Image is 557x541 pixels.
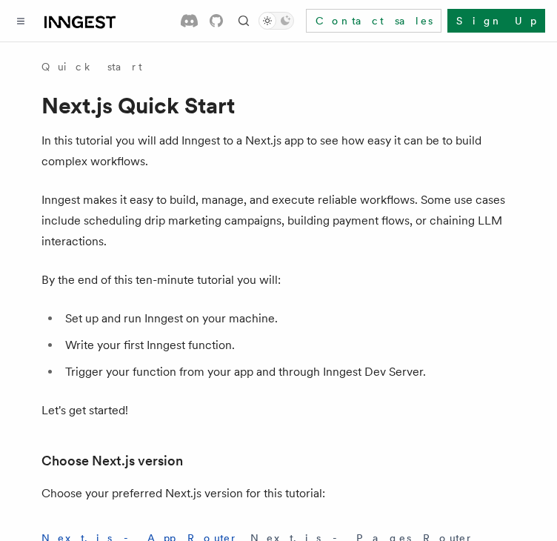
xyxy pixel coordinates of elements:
p: Choose your preferred Next.js version for this tutorial: [41,483,516,504]
a: Sign Up [447,9,545,33]
p: Inngest makes it easy to build, manage, and execute reliable workflows. Some use cases include sc... [41,190,516,252]
a: Choose Next.js version [41,451,183,471]
button: Toggle navigation [12,12,30,30]
p: In this tutorial you will add Inngest to a Next.js app to see how easy it can be to build complex... [41,130,516,172]
a: Quick start [41,59,142,74]
a: Contact sales [306,9,441,33]
li: Set up and run Inngest on your machine. [61,308,516,329]
p: Let's get started! [41,400,516,421]
li: Write your first Inngest function. [61,335,516,356]
li: Trigger your function from your app and through Inngest Dev Server. [61,362,516,382]
p: By the end of this ten-minute tutorial you will: [41,270,516,291]
button: Toggle dark mode [259,12,294,30]
button: Find something... [235,12,253,30]
h1: Next.js Quick Start [41,92,516,119]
